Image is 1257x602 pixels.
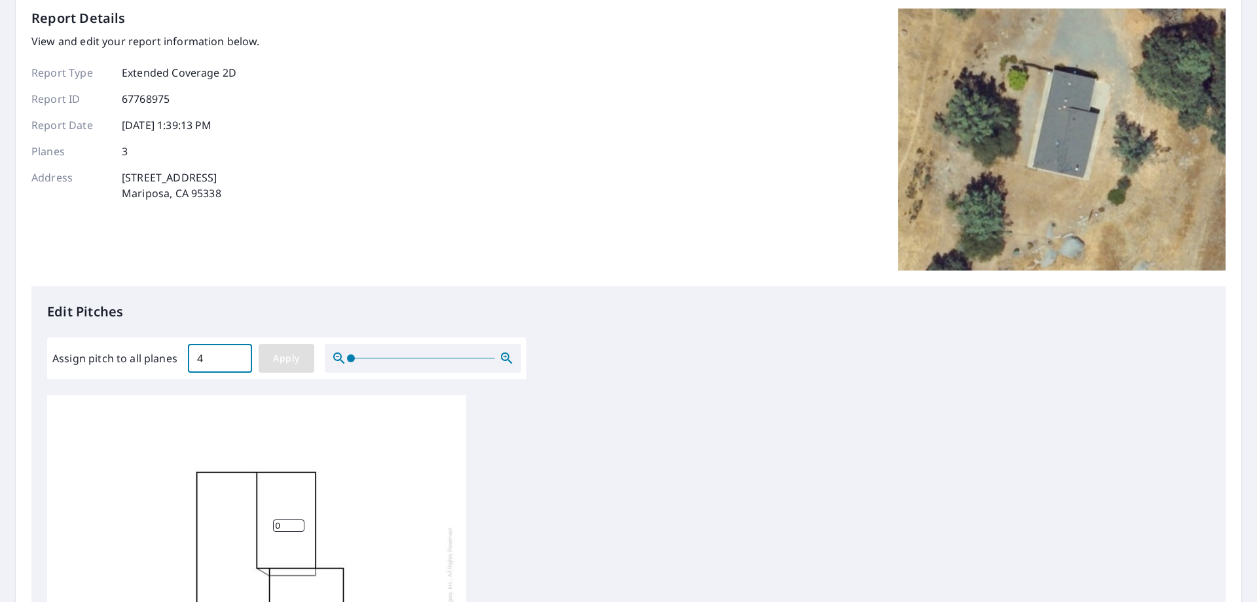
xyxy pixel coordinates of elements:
[31,143,110,159] p: Planes
[898,9,1226,271] img: Top image
[31,91,110,107] p: Report ID
[122,170,221,201] p: [STREET_ADDRESS] Mariposa, CA 95338
[122,117,212,133] p: [DATE] 1:39:13 PM
[122,91,170,107] p: 67768975
[122,143,128,159] p: 3
[52,350,177,366] label: Assign pitch to all planes
[31,117,110,133] p: Report Date
[31,9,126,28] p: Report Details
[31,65,110,81] p: Report Type
[188,340,252,377] input: 00.0
[31,33,260,49] p: View and edit your report information below.
[47,302,1210,322] p: Edit Pitches
[31,170,110,201] p: Address
[122,65,236,81] p: Extended Coverage 2D
[269,350,304,367] span: Apply
[259,344,314,373] button: Apply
